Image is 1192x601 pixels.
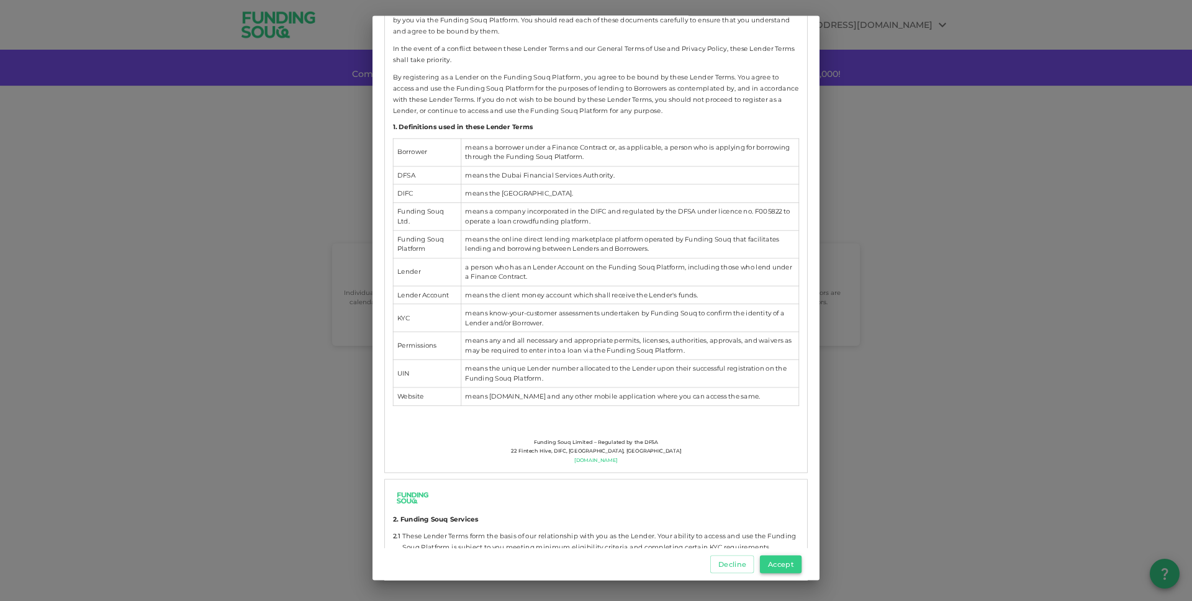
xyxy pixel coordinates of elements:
span: 22 Fintech Hive, DIFC, [GEOGRAPHIC_DATA], [GEOGRAPHIC_DATA] [511,446,681,455]
td: Funding Souq Ltd. [393,202,461,230]
a: [DOMAIN_NAME] [574,455,618,464]
h6: 1. Definitions used in these Lender Terms [393,122,799,132]
td: Lender Account [393,286,461,304]
td: Website [393,387,461,405]
td: UIN [393,359,461,387]
td: Borrower [393,138,461,166]
td: Funding Souq Platform [393,230,461,258]
td: means any and all necessary and appropriate permits, licenses, authorities, approvals, and waiver... [461,332,799,359]
button: Accept [760,556,801,574]
td: means the [GEOGRAPHIC_DATA]. [461,184,799,202]
button: Decline [710,556,754,574]
td: Lender [393,258,461,286]
td: means the unique Lender number allocated to the Lender upon their successful registration on the ... [461,359,799,387]
span: 2.1 [393,530,400,541]
td: Permissions [393,332,461,359]
td: means the online direct lending marketplace platform operated by Funding Souq that facilitates le... [461,230,799,258]
td: means [DOMAIN_NAME] and any other mobile application where you can access the same. [461,387,799,405]
span: In the event of a conflict between these Lender Terms and our General Terms of Use and Privacy Po... [393,43,799,65]
h6: 2. Funding Souq Services [393,514,799,524]
td: DFSA [393,166,461,184]
td: KYC [393,304,461,332]
td: means a company incorporated in the DIFC and regulated by the DFSA under licence no. F005822 to o... [461,202,799,230]
td: means the Dubai Financial Services Authority. [461,166,799,184]
td: DIFC [393,184,461,202]
span: Funding Souq Limited – Regulated by the DFSA [534,438,658,446]
span: These Lender Terms form the basis of our relationship with you as the Lender. Your ability to acc... [402,530,797,576]
td: a person who has an Lender Account on the Funding Souq Platform, including those who lend under a... [461,258,799,286]
td: means know-your-customer assessments undertaken by Funding Souq to confirm the identity of a Lend... [461,304,799,332]
td: means a borrower under a Finance Contract or, as applicable, a person who is applying for borrowi... [461,138,799,166]
a: logo [393,487,799,508]
span: By registering as a Lender on the Funding Souq Platform, you agree to be bound by these Lender Te... [393,71,799,117]
img: logo [393,487,433,508]
td: means the client money account which shall receive the Lender's funds. [461,286,799,304]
